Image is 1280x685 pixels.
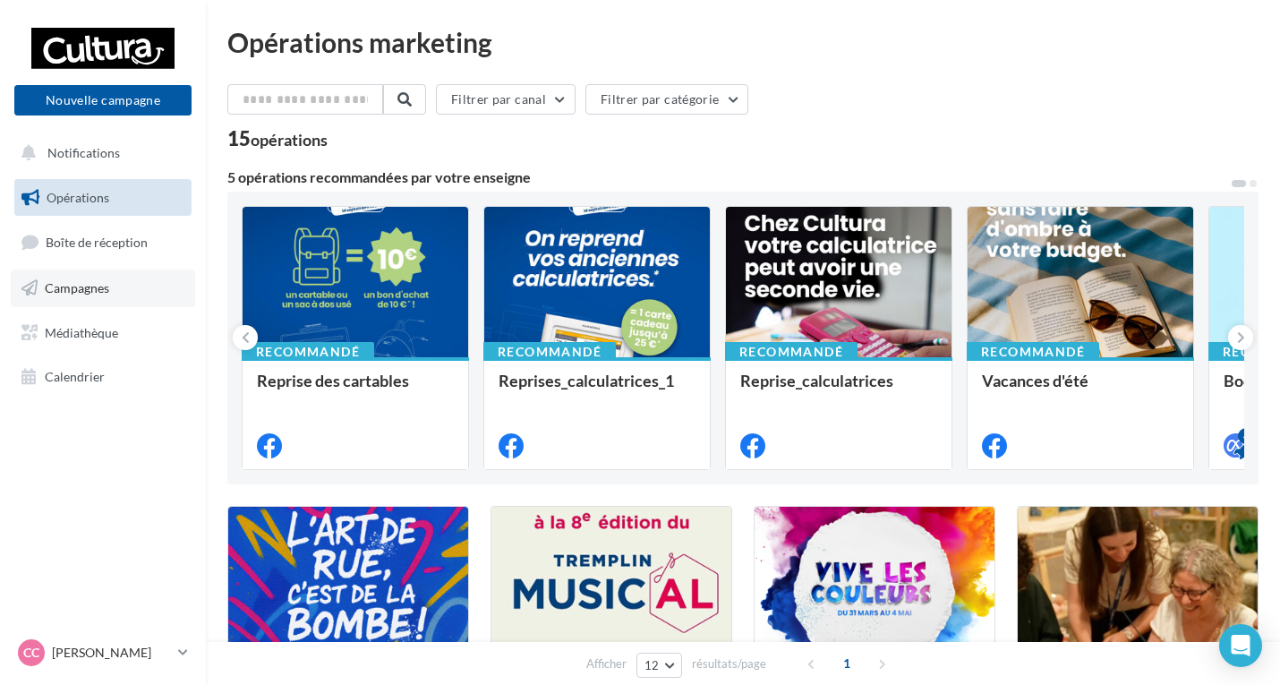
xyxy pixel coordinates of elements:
span: Campagnes [45,280,109,295]
div: Recommandé [483,342,616,362]
div: Recommandé [725,342,858,362]
span: Calendrier [45,369,105,384]
span: 12 [644,658,660,672]
div: Reprise des cartables [257,372,454,407]
a: CC [PERSON_NAME] [14,636,192,670]
a: Médiathèque [11,314,195,352]
a: Opérations [11,179,195,217]
div: Reprises_calculatrices_1 [499,372,695,407]
button: Filtrer par catégorie [585,84,748,115]
button: Nouvelle campagne [14,85,192,116]
div: Recommandé [242,342,374,362]
div: Vacances d'été [982,372,1179,407]
button: 12 [636,653,682,678]
div: 15 [227,129,328,149]
div: Open Intercom Messenger [1219,624,1262,667]
div: Opérations marketing [227,29,1259,56]
a: Campagnes [11,270,195,307]
div: Reprise_calculatrices [740,372,937,407]
span: CC [23,644,39,662]
div: opérations [251,132,328,148]
div: Recommandé [967,342,1099,362]
a: Calendrier [11,358,195,396]
span: résultats/page [692,655,766,672]
div: 5 opérations recommandées par votre enseigne [227,170,1230,184]
div: 4 [1238,428,1254,444]
span: Notifications [47,145,120,160]
button: Filtrer par canal [436,84,576,115]
span: 1 [832,649,861,678]
button: Notifications [11,134,188,172]
span: Opérations [47,190,109,205]
span: Afficher [586,655,627,672]
span: Boîte de réception [46,235,148,250]
span: Médiathèque [45,324,118,339]
p: [PERSON_NAME] [52,644,171,662]
a: Boîte de réception [11,223,195,261]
